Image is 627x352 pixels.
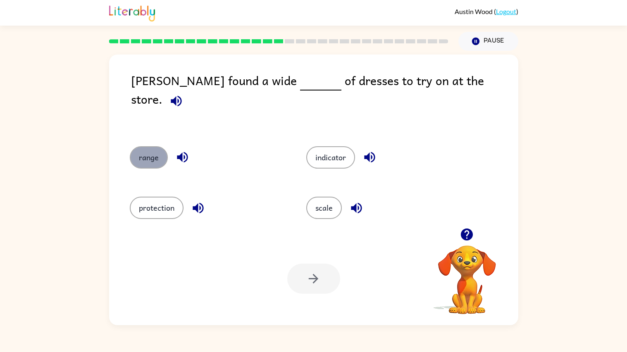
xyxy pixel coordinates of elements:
img: Literably [109,3,155,21]
span: Austin Wood [455,7,494,15]
div: ( ) [455,7,518,15]
button: scale [306,197,342,219]
button: indicator [306,146,355,169]
button: protection [130,197,184,219]
video: Your browser must support playing .mp4 files to use Literably. Please try using another browser. [426,233,508,315]
a: Logout [496,7,516,15]
button: range [130,146,168,169]
div: [PERSON_NAME] found a wide of dresses to try on at the store. [131,71,518,130]
button: Pause [458,32,518,51]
